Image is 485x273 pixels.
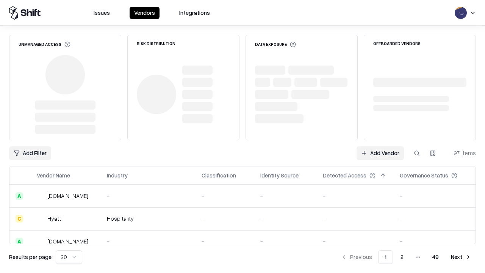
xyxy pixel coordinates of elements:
div: - [107,237,189,245]
div: Data Exposure [255,41,296,47]
div: Unmanaged Access [19,41,70,47]
div: [DOMAIN_NAME] [47,237,88,245]
div: A [16,192,23,200]
div: - [202,215,248,223]
div: C [16,215,23,223]
button: Vendors [130,7,160,19]
div: - [323,237,388,245]
nav: pagination [336,250,476,264]
div: Classification [202,171,236,179]
div: Identity Source [260,171,299,179]
button: Integrations [175,7,214,19]
div: Vendor Name [37,171,70,179]
img: intrado.com [37,192,44,200]
button: 49 [426,250,445,264]
img: Hyatt [37,215,44,223]
div: 971 items [446,149,476,157]
div: - [260,215,311,223]
div: Governance Status [400,171,448,179]
div: - [107,192,189,200]
a: Add Vendor [357,146,404,160]
div: Hospitality [107,215,189,223]
div: - [260,192,311,200]
div: Offboarded Vendors [373,41,421,45]
div: - [202,237,248,245]
div: - [323,192,388,200]
div: - [323,215,388,223]
img: primesec.co.il [37,238,44,245]
div: - [260,237,311,245]
div: A [16,238,23,245]
div: - [202,192,248,200]
button: Issues [89,7,114,19]
button: 1 [378,250,393,264]
div: - [400,192,469,200]
button: 2 [394,250,410,264]
div: Risk Distribution [137,41,175,45]
div: [DOMAIN_NAME] [47,192,88,200]
div: Hyatt [47,215,61,223]
div: - [400,215,469,223]
p: Results per page: [9,253,53,261]
button: Next [446,250,476,264]
button: Add Filter [9,146,51,160]
div: - [400,237,469,245]
div: Industry [107,171,128,179]
div: Detected Access [323,171,366,179]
